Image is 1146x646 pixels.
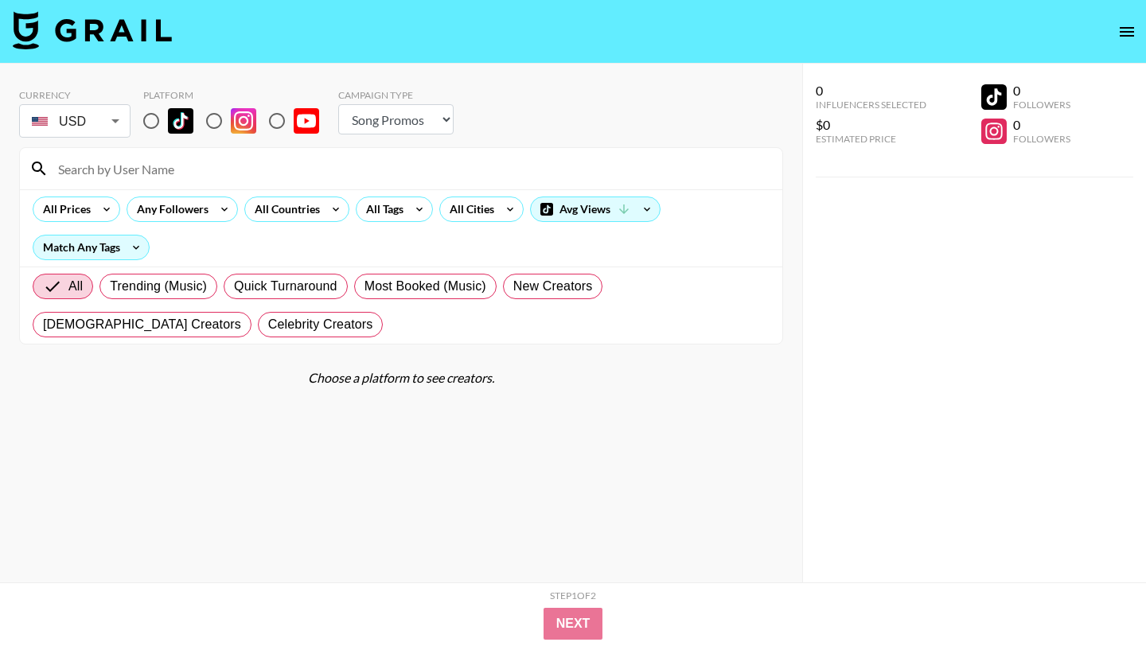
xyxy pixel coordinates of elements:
[49,156,773,181] input: Search by User Name
[1013,117,1070,133] div: 0
[13,11,172,49] img: Grail Talent
[1013,99,1070,111] div: Followers
[816,83,926,99] div: 0
[22,107,127,135] div: USD
[143,89,332,101] div: Platform
[234,277,337,296] span: Quick Turnaround
[338,89,454,101] div: Campaign Type
[19,370,783,386] div: Choose a platform to see creators.
[550,590,596,601] div: Step 1 of 2
[168,108,193,134] img: TikTok
[268,315,373,334] span: Celebrity Creators
[19,89,131,101] div: Currency
[1013,133,1070,145] div: Followers
[1111,16,1143,48] button: open drawer
[513,277,593,296] span: New Creators
[294,108,319,134] img: YouTube
[1013,83,1070,99] div: 0
[364,277,486,296] span: Most Booked (Music)
[110,277,207,296] span: Trending (Music)
[231,108,256,134] img: Instagram
[816,133,926,145] div: Estimated Price
[357,197,407,221] div: All Tags
[33,235,149,259] div: Match Any Tags
[68,277,83,296] span: All
[544,608,603,640] button: Next
[440,197,497,221] div: All Cities
[33,197,94,221] div: All Prices
[245,197,323,221] div: All Countries
[43,315,241,334] span: [DEMOGRAPHIC_DATA] Creators
[816,117,926,133] div: $0
[127,197,212,221] div: Any Followers
[816,99,926,111] div: Influencers Selected
[531,197,660,221] div: Avg Views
